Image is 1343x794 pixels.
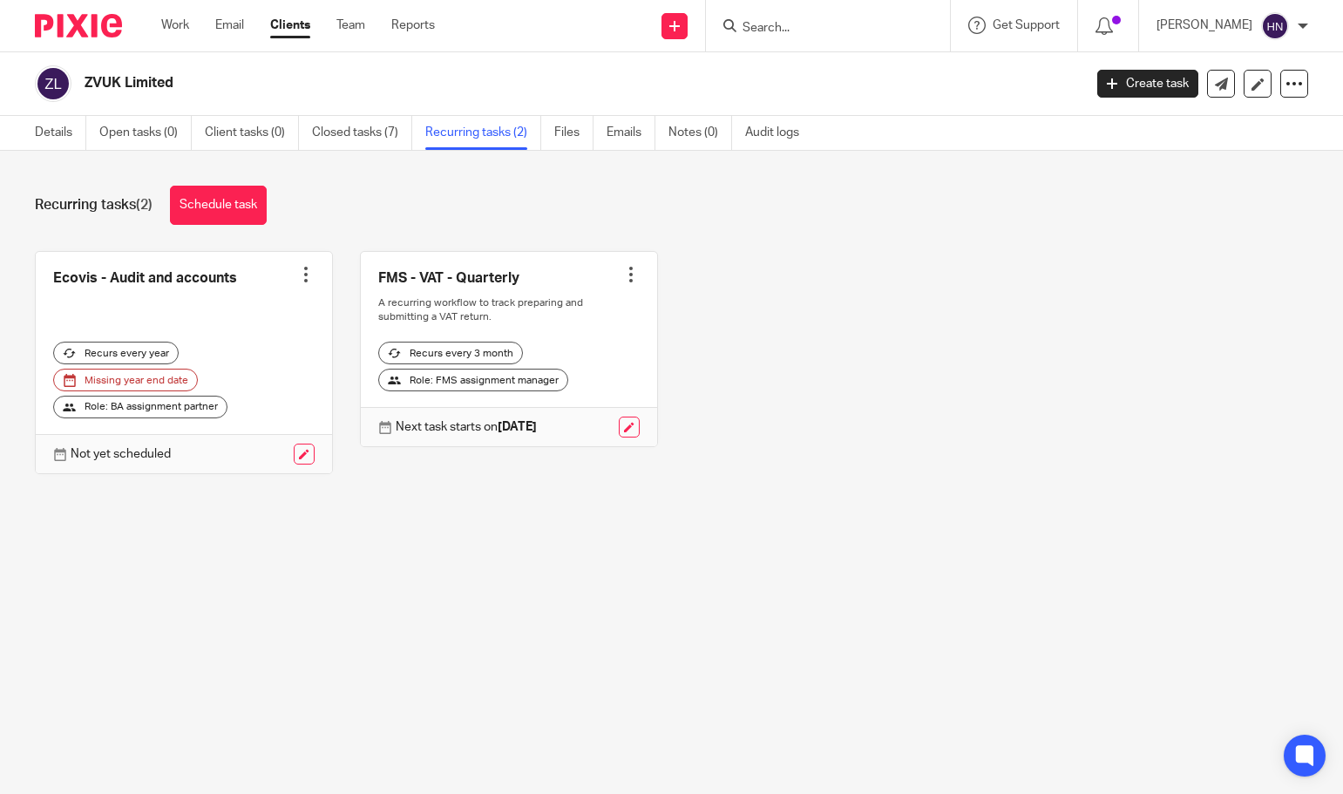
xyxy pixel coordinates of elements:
[35,65,71,102] img: svg%3E
[35,196,153,214] h1: Recurring tasks
[136,198,153,212] span: (2)
[53,396,227,418] div: Role: BA assignment partner
[53,369,198,391] div: Missing year end date
[1156,17,1252,34] p: [PERSON_NAME]
[396,418,537,436] p: Next task starts on
[161,17,189,34] a: Work
[35,116,86,150] a: Details
[85,74,874,92] h2: ZVUK Limited
[498,421,537,433] strong: [DATE]
[170,186,267,225] a: Schedule task
[378,342,523,364] div: Recurs every 3 month
[668,116,732,150] a: Notes (0)
[745,116,812,150] a: Audit logs
[215,17,244,34] a: Email
[53,342,179,364] div: Recurs every year
[205,116,299,150] a: Client tasks (0)
[312,116,412,150] a: Closed tasks (7)
[378,369,568,391] div: Role: FMS assignment manager
[607,116,655,150] a: Emails
[425,116,541,150] a: Recurring tasks (2)
[391,17,435,34] a: Reports
[1097,70,1198,98] a: Create task
[993,19,1060,31] span: Get Support
[336,17,365,34] a: Team
[270,17,310,34] a: Clients
[35,14,122,37] img: Pixie
[99,116,192,150] a: Open tasks (0)
[554,116,593,150] a: Files
[741,21,898,37] input: Search
[1261,12,1289,40] img: svg%3E
[71,445,171,463] p: Not yet scheduled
